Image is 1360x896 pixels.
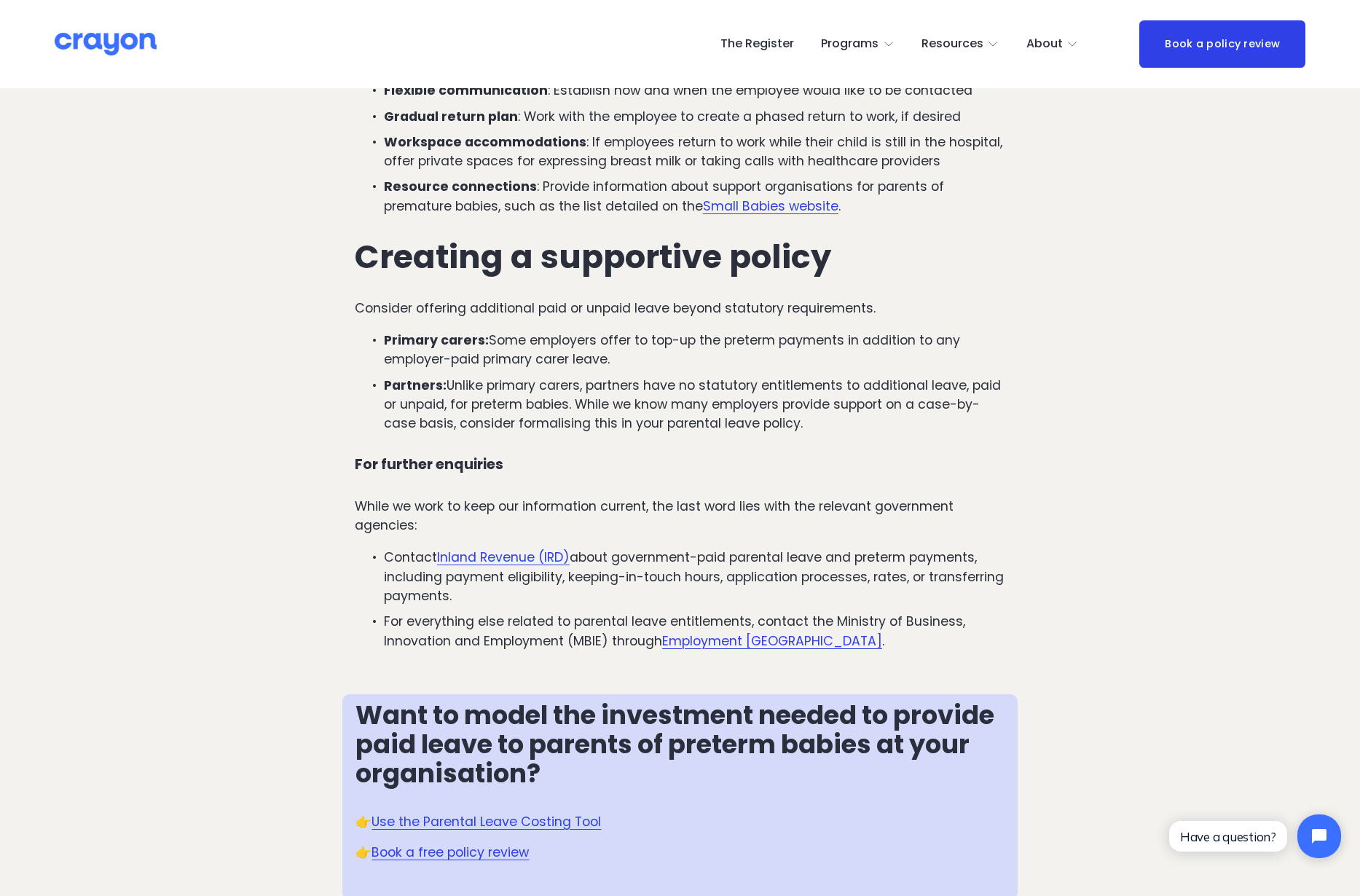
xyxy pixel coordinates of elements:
p: Consider offering additional paid or unpaid leave beyond statutory requirements. [355,299,1005,318]
p: : If employees return to work while their child is still in the hospital, offer private spaces fo... [384,133,1005,171]
a: Small Babies website [703,197,838,215]
p: Some employers offer to top-up the preterm payments in addition to any employer-paid primary care... [384,331,1005,369]
a: Employment [GEOGRAPHIC_DATA] [662,632,882,650]
span: Resources [921,34,983,55]
p: Unlike primary carers, partners have no statutory entitlements to additional leave, paid or unpai... [384,376,1005,433]
p: : Establish how and when the employee would like to be contacted [384,81,1005,100]
p: : Work with the employee to create a phased return to work, if desired [384,107,1005,126]
h4: For further enquiries [355,457,1005,473]
p: 👉 [355,812,1004,831]
iframe: Tidio Chat [1157,802,1353,871]
strong: Resource connections [384,178,537,195]
strong: Partners: [384,377,447,394]
strong: Flexible communication [384,82,548,99]
a: folder dropdown [921,33,999,56]
span: About [1026,34,1063,55]
a: folder dropdown [821,33,895,56]
strong: Workspace accommodations [384,133,586,151]
a: Use the Parental Leave Costing Tool [372,813,601,830]
a: The Register [720,33,794,56]
span: Programs [821,34,879,55]
h2: Creating a supportive policy [355,239,1005,275]
strong: Gradual return plan [384,108,518,125]
img: Crayon [55,31,157,57]
p: While we work to keep our information current, the last word lies with the relevant government ag... [355,497,1005,535]
p: : Provide information about support organisations for parents of premature babies, such as the li... [384,177,1005,216]
a: Book a free policy review [372,844,529,861]
strong: Primary carers: [384,331,489,349]
a: Inland Revenue (IRD) [437,549,570,566]
p: 👉 [355,843,1004,862]
a: folder dropdown [1026,33,1079,56]
p: Contact about government-paid parental leave and preterm payments, including payment eligibility,... [384,548,1005,605]
p: For everything else related to parental leave entitlements, contact the Ministry of Business, Inn... [384,612,1005,651]
a: Book a policy review [1139,20,1305,68]
h3: Want to model the investment needed to provide paid leave to parents of preterm babies at your or... [355,701,1004,789]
